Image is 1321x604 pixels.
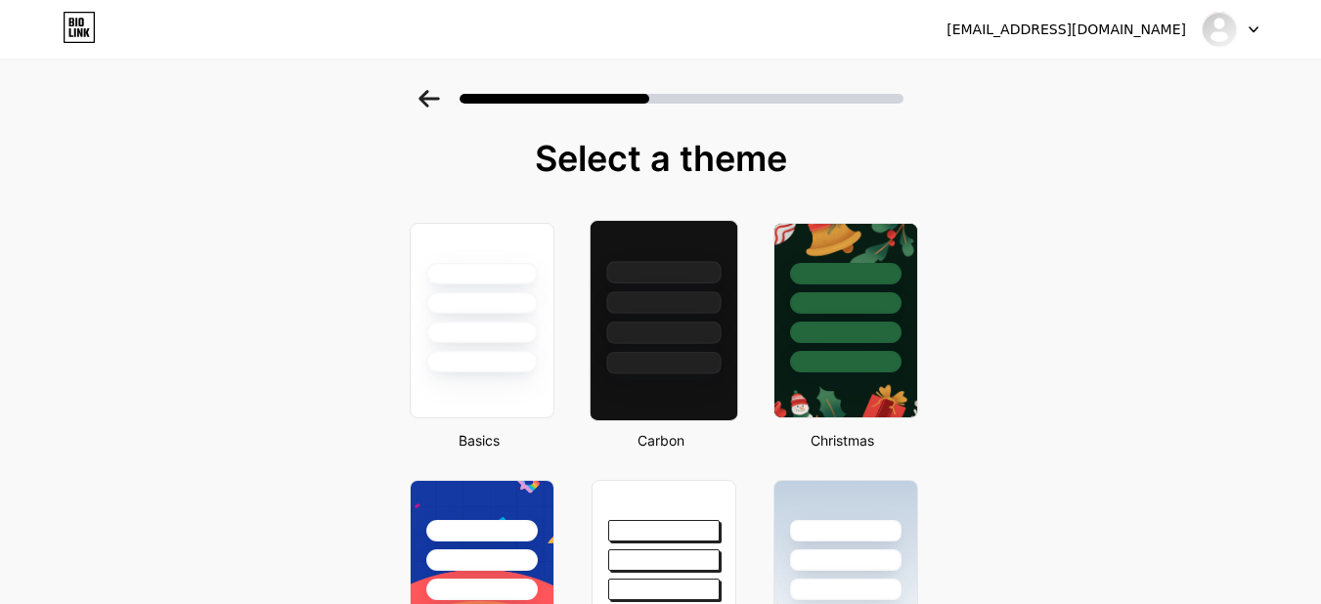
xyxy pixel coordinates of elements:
img: Ranjani [1201,11,1238,48]
div: Christmas [768,430,918,451]
div: Basics [404,430,554,451]
div: Select a theme [402,139,920,178]
div: [EMAIL_ADDRESS][DOMAIN_NAME] [947,20,1186,40]
div: Carbon [586,430,736,451]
